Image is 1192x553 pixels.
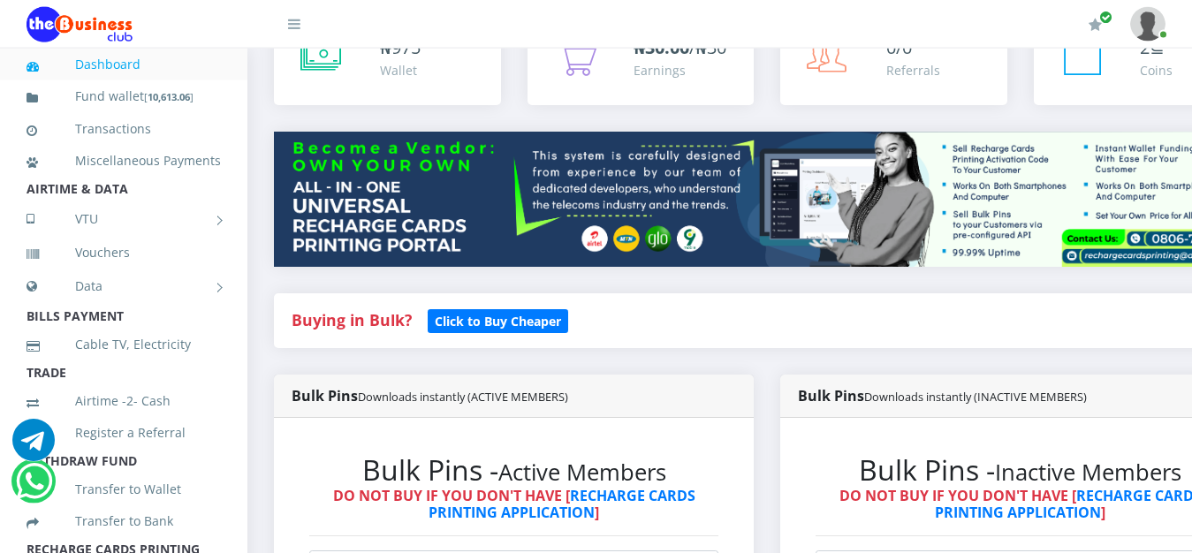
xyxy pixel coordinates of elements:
a: Transactions [27,109,221,149]
div: Earnings [634,61,726,80]
b: 10,613.06 [148,90,190,103]
strong: Bulk Pins [798,386,1087,405]
div: Referrals [886,61,940,80]
small: Downloads instantly (ACTIVE MEMBERS) [358,389,568,405]
a: 0/0 Referrals [780,17,1007,105]
small: Downloads instantly (INACTIVE MEMBERS) [864,389,1087,405]
a: Transfer to Bank [27,501,221,542]
i: Renew/Upgrade Subscription [1089,18,1102,32]
a: Chat for support [12,432,55,461]
a: Vouchers [27,232,221,273]
a: Airtime -2- Cash [27,381,221,421]
a: Fund wallet[10,613.06] [27,76,221,117]
a: RECHARGE CARDS PRINTING APPLICATION [429,486,695,522]
strong: Bulk Pins [292,386,568,405]
a: Cable TV, Electricity [27,324,221,365]
a: Click to Buy Cheaper [428,309,568,330]
a: ₦975 Wallet [274,17,501,105]
a: Register a Referral [27,413,221,453]
a: Miscellaneous Payments [27,140,221,181]
a: VTU [27,197,221,241]
div: Wallet [380,61,421,80]
a: Dashboard [27,44,221,85]
a: Chat for support [16,473,52,503]
h2: Bulk Pins - [309,453,718,487]
strong: Buying in Bulk? [292,309,412,330]
img: Logo [27,7,133,42]
small: Active Members [498,457,666,488]
a: Data [27,264,221,308]
a: Transfer to Wallet [27,469,221,510]
small: [ ] [144,90,194,103]
a: ₦30.00/₦30 Earnings [528,17,755,105]
b: Click to Buy Cheaper [435,313,561,330]
strong: DO NOT BUY IF YOU DON'T HAVE [ ] [333,486,695,522]
div: Coins [1140,61,1173,80]
small: Inactive Members [995,457,1181,488]
span: Renew/Upgrade Subscription [1099,11,1112,24]
img: User [1130,7,1165,42]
